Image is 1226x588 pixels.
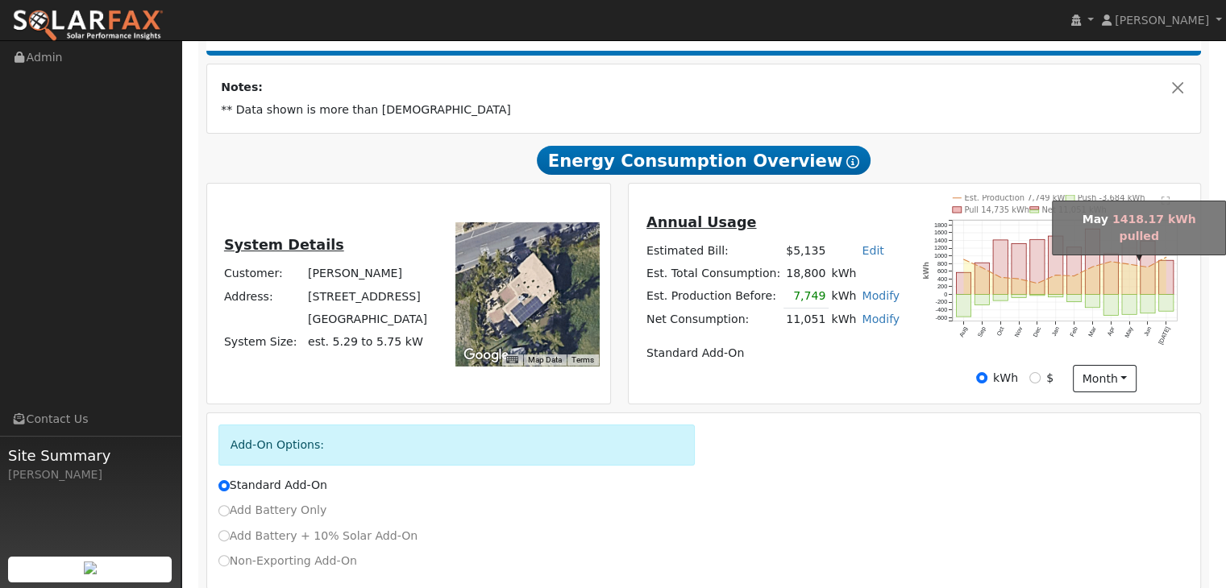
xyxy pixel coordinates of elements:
td: Customer: [221,263,305,285]
text: Dec [1032,325,1043,338]
button: month [1073,365,1137,392]
input: Standard Add-On [218,480,230,491]
rect: onclick="" [1103,254,1118,295]
button: Keyboard shortcuts [506,354,517,366]
rect: onclick="" [956,273,970,295]
span: Site Summary [8,445,172,466]
a: Terms [571,355,594,364]
td: Est. Total Consumption: [643,262,783,284]
span: Energy Consumption Overview [537,146,871,175]
label: $ [1046,370,1054,387]
rect: onclick="" [1067,295,1082,302]
input: $ [1029,372,1041,383]
text: 1200 [934,245,947,252]
label: Non-Exporting Add-On [218,553,357,569]
rect: onclick="" [1122,240,1137,295]
span: 1418.17 kWh pulled [1112,213,1196,242]
text: 800 [937,260,947,267]
td: Est. Production Before: [643,285,783,308]
text: 600 [937,268,947,275]
rect: onclick="" [1122,295,1137,315]
text: Aug [958,326,969,339]
span: [PERSON_NAME] [1115,14,1209,27]
text: 1000 [934,252,947,259]
div: Add-On Options: [218,424,696,466]
button: Map Data [528,354,562,366]
rect: onclick="" [993,240,1008,295]
text: [DATE] [1157,326,1171,346]
circle: onclick="" [1054,274,1057,276]
input: Non-Exporting Add-On [218,555,230,566]
text: 1800 [934,222,947,229]
td: kWh [829,285,859,308]
td: [GEOGRAPHIC_DATA] [305,308,430,330]
text: Apr [1106,325,1116,337]
circle: onclick="" [1000,276,1002,279]
input: Add Battery Only [218,505,230,516]
td: $5,135 [783,239,829,262]
circle: onclick="" [1147,267,1149,269]
text: May [1124,325,1135,339]
rect: onclick="" [956,295,970,317]
a: Open this area in Google Maps (opens a new window) [459,345,513,366]
rect: onclick="" [1030,240,1045,295]
text: 1400 [934,237,947,244]
div: [PERSON_NAME] [8,466,172,483]
text: -400 [936,306,948,313]
rect: onclick="" [1159,295,1174,312]
rect: onclick="" [1012,244,1026,295]
td: 11,051 [783,308,829,331]
td: Address: [221,285,305,308]
a: Edit [862,244,883,257]
text: 400 [937,275,947,283]
rect: onclick="" [1159,261,1174,295]
text: Push -3,684 kWh [1078,194,1145,203]
text:  [1162,196,1170,205]
img: SolarFax [12,9,164,43]
circle: onclick="" [1110,261,1112,263]
text: Est. Production 7,749 kWh [965,194,1070,203]
button: Close [1170,79,1187,96]
td: Net Consumption: [643,308,783,331]
rect: onclick="" [1049,236,1063,295]
strong: Notes: [221,81,263,93]
td: [PERSON_NAME] [305,263,430,285]
td: Standard Add-On [643,342,902,365]
circle: onclick="" [1037,283,1039,285]
text: kWh [923,262,931,280]
td: [STREET_ADDRESS] [305,285,430,308]
rect: onclick="" [975,263,989,295]
text: Jan [1050,326,1061,338]
td: System Size [305,330,430,353]
circle: onclick="" [1018,278,1020,280]
text: 0 [944,291,947,298]
a: Modify [862,289,900,302]
rect: onclick="" [1030,295,1045,296]
text: Sep [976,326,987,339]
circle: onclick="" [962,259,965,261]
rect: onclick="" [1141,295,1155,313]
rect: onclick="" [1067,247,1082,295]
rect: onclick="" [1103,295,1118,316]
rect: onclick="" [1085,230,1099,295]
a: Modify [862,313,900,325]
text: Pull 14,735 kWh [965,205,1030,214]
td: 7,749 [783,285,829,308]
text: -200 [936,299,948,306]
text: Nov [1013,325,1024,338]
span: est. 5.29 to 5.75 kW [308,335,423,348]
rect: onclick="" [993,295,1008,301]
td: kWh [829,262,903,284]
input: kWh [976,372,987,383]
td: kWh [829,308,859,331]
label: Add Battery + 10% Solar Add-On [218,528,418,545]
text: 200 [937,284,947,291]
text: Net 11,051 kWh [1042,205,1107,214]
td: System Size: [221,330,305,353]
text: Oct [995,326,1006,337]
circle: onclick="" [981,267,983,269]
rect: onclick="" [1141,241,1155,294]
rect: onclick="" [1085,295,1099,308]
input: Add Battery + 10% Solar Add-On [218,530,230,541]
strong: May [1083,213,1108,226]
